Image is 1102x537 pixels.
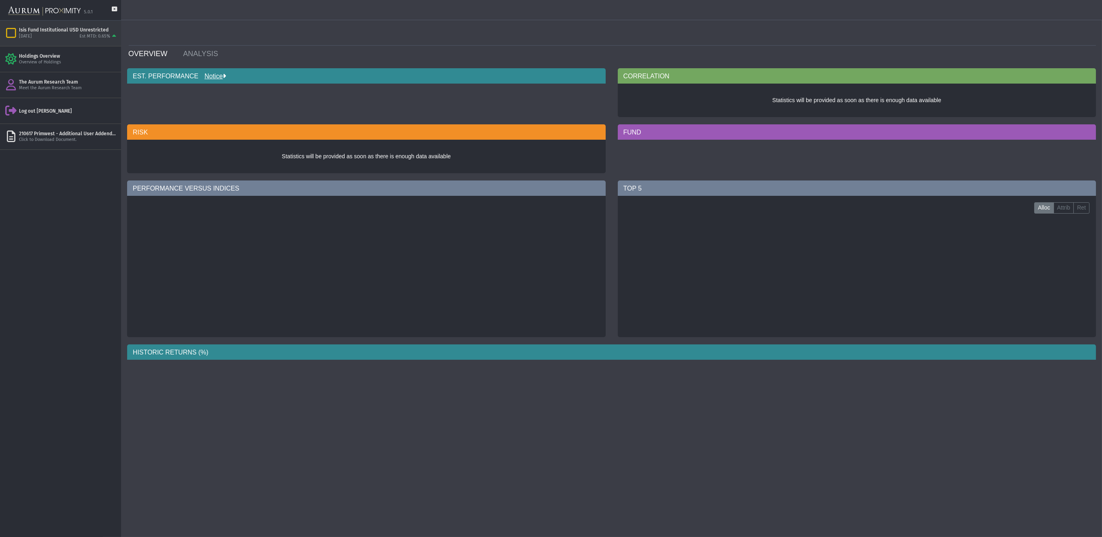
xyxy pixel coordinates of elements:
img: Aurum-Proximity%20white.svg [8,2,81,20]
a: Notice [199,73,223,80]
a: OVERVIEW [122,46,177,62]
a: ANALYSIS [177,46,228,62]
div: FUND [618,124,1096,140]
label: Ret [1073,202,1089,214]
div: CORRELATION [618,68,1096,84]
div: RISK [127,124,606,140]
span: Statistics will be provided as soon as there is enough data available [282,153,451,159]
div: Overview of Holdings [19,59,118,65]
div: Log out [PERSON_NAME] [19,108,118,114]
div: The Aurum Research Team [19,79,118,85]
div: HISTORIC RETURNS (%) [127,344,1096,360]
div: [DATE] [19,34,32,40]
div: Meet the Aurum Research Team [19,85,118,91]
div: Holdings Overview [19,53,118,59]
div: Est MTD: 0.65% [79,34,110,40]
div: PERFORMANCE VERSUS INDICES [127,180,606,196]
div: TOP 5 [618,180,1096,196]
label: Attrib [1054,202,1074,214]
div: 5.0.1 [84,9,93,15]
div: Click to Download Document. [19,137,118,143]
div: EST. PERFORMANCE [127,68,606,84]
span: Statistics will be provided as soon as there is enough data available [772,97,941,103]
label: Alloc [1034,202,1054,214]
div: Notice [199,72,226,81]
div: 210617 Primwest - Additional User Addendum - [PERSON_NAME].pdf [19,130,118,137]
div: Isis Fund Institutional USD Unrestricted [19,27,118,33]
